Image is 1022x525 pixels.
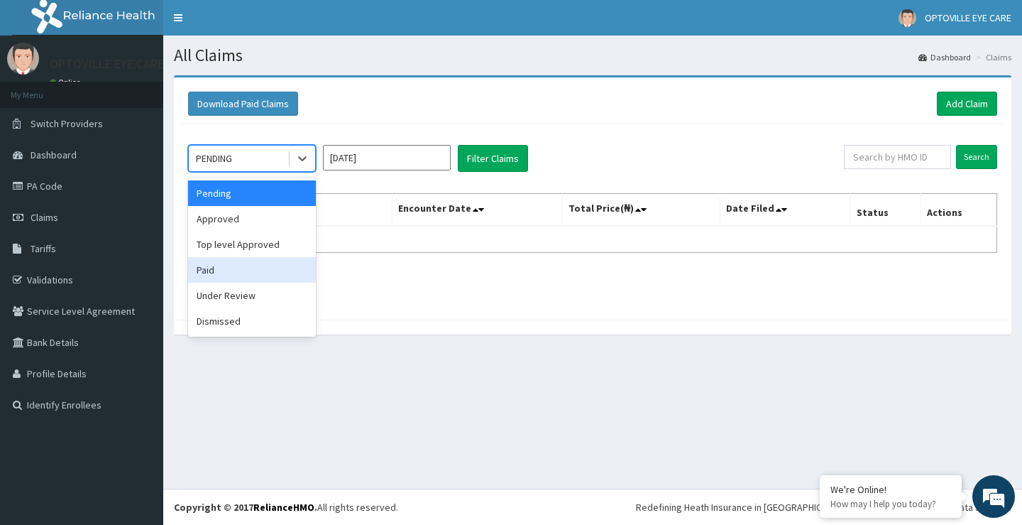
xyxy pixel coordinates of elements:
[636,500,1011,514] div: Redefining Heath Insurance in [GEOGRAPHIC_DATA] using Telemedicine and Data Science!
[830,498,951,510] p: How may I help you today?
[31,211,58,224] span: Claims
[188,92,298,116] button: Download Paid Claims
[844,145,951,169] input: Search by HMO ID
[188,308,316,334] div: Dismissed
[31,148,77,161] span: Dashboard
[850,194,921,227] th: Status
[253,501,314,514] a: RelianceHMO
[937,92,997,116] a: Add Claim
[31,117,103,130] span: Switch Providers
[956,145,997,169] input: Search
[50,77,84,87] a: Online
[7,43,39,75] img: User Image
[392,194,562,227] th: Encounter Date
[323,145,451,171] input: Select Month and Year
[31,242,56,255] span: Tariffs
[163,489,1022,525] footer: All rights reserved.
[921,194,996,227] th: Actions
[899,9,916,27] img: User Image
[925,11,1011,24] span: OPTOVILLE EYE CARE
[188,283,316,308] div: Under Review
[188,180,316,206] div: Pending
[174,501,317,514] strong: Copyright © 2017 .
[972,51,1011,63] li: Claims
[830,483,951,496] div: We're Online!
[188,232,316,257] div: Top level Approved
[720,194,850,227] th: Date Filed
[174,46,1011,65] h1: All Claims
[458,145,528,172] button: Filter Claims
[188,257,316,283] div: Paid
[196,151,232,166] div: PENDING
[50,58,164,70] p: OPTOVILLE EYE CARE
[562,194,720,227] th: Total Price(₦)
[918,51,971,63] a: Dashboard
[188,206,316,232] div: Approved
